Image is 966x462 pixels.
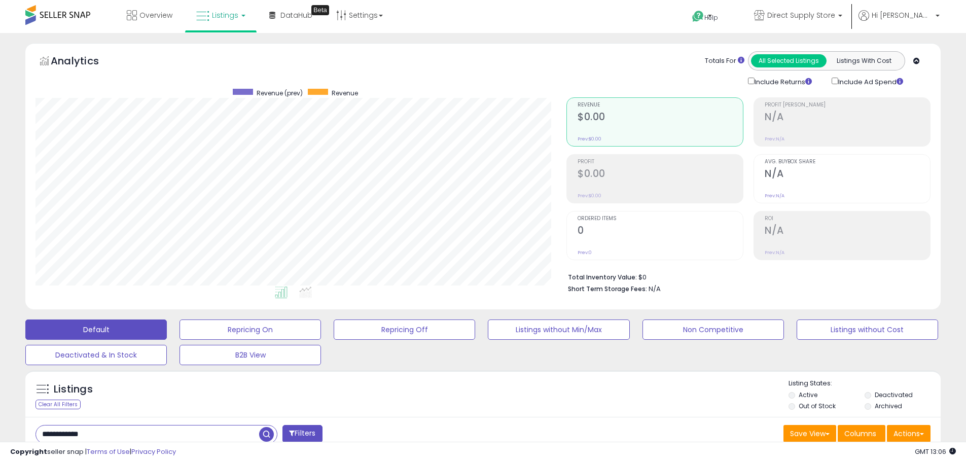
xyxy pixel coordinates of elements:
[797,319,938,340] button: Listings without Cost
[765,168,930,182] h2: N/A
[257,89,303,97] span: Revenue (prev)
[568,285,647,293] b: Short Term Storage Fees:
[568,270,923,282] li: $0
[824,76,919,87] div: Include Ad Spend
[131,447,176,456] a: Privacy Policy
[740,76,824,87] div: Include Returns
[578,159,743,165] span: Profit
[10,447,47,456] strong: Copyright
[180,319,321,340] button: Repricing On
[826,54,902,67] button: Listings With Cost
[875,402,902,410] label: Archived
[578,102,743,108] span: Revenue
[25,319,167,340] button: Default
[765,159,930,165] span: Avg. Buybox Share
[578,216,743,222] span: Ordered Items
[642,319,784,340] button: Non Competitive
[765,216,930,222] span: ROI
[887,425,931,442] button: Actions
[765,136,784,142] small: Prev: N/A
[578,168,743,182] h2: $0.00
[684,3,738,33] a: Help
[915,447,956,456] span: 2025-09-16 13:06 GMT
[767,10,835,20] span: Direct Supply Store
[87,447,130,456] a: Terms of Use
[25,345,167,365] button: Deactivated & In Stock
[844,429,876,439] span: Columns
[51,54,119,70] h5: Analytics
[180,345,321,365] button: B2B View
[692,10,704,23] i: Get Help
[578,250,592,256] small: Prev: 0
[212,10,238,20] span: Listings
[765,250,784,256] small: Prev: N/A
[649,284,661,294] span: N/A
[139,10,172,20] span: Overview
[765,102,930,108] span: Profit [PERSON_NAME]
[858,10,940,33] a: Hi [PERSON_NAME]
[578,225,743,238] h2: 0
[751,54,827,67] button: All Selected Listings
[54,382,93,397] h5: Listings
[789,379,941,388] p: Listing States:
[488,319,629,340] button: Listings without Min/Max
[799,402,836,410] label: Out of Stock
[568,273,637,281] b: Total Inventory Value:
[765,225,930,238] h2: N/A
[704,13,718,22] span: Help
[282,425,322,443] button: Filters
[334,319,475,340] button: Repricing Off
[578,136,601,142] small: Prev: $0.00
[332,89,358,97] span: Revenue
[705,56,744,66] div: Totals For
[783,425,836,442] button: Save View
[10,447,176,457] div: seller snap | |
[311,5,329,15] div: Tooltip anchor
[35,400,81,409] div: Clear All Filters
[765,111,930,125] h2: N/A
[799,390,817,399] label: Active
[280,10,312,20] span: DataHub
[578,193,601,199] small: Prev: $0.00
[872,10,933,20] span: Hi [PERSON_NAME]
[838,425,885,442] button: Columns
[875,390,913,399] label: Deactivated
[765,193,784,199] small: Prev: N/A
[578,111,743,125] h2: $0.00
